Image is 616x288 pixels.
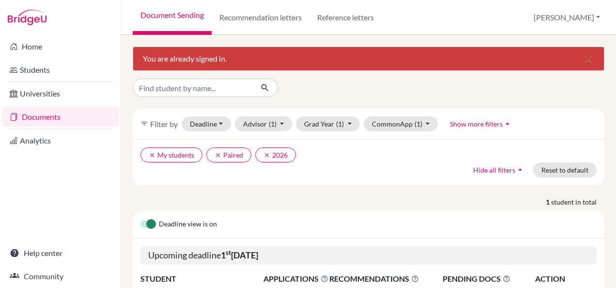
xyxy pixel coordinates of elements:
button: clearPaired [206,147,251,162]
span: Filter by [150,119,178,128]
img: Bridge-U [8,10,46,25]
button: Grad Year(1) [296,116,360,131]
button: clear2026 [255,147,296,162]
a: Community [2,267,119,286]
th: STUDENT [140,272,263,285]
span: Show more filters [450,120,503,128]
sup: st [226,249,231,256]
th: ACTION [535,272,597,285]
button: CommonApp(1) [364,116,438,131]
span: Hide all filters [473,166,515,174]
button: [PERSON_NAME] [529,8,604,27]
button: clearMy students [140,147,202,162]
h5: Upcoming deadline [140,246,597,265]
i: arrow_drop_up [515,165,525,175]
a: Help center [2,243,119,263]
i: arrow_drop_up [503,119,512,128]
i: clear [263,152,270,159]
span: PENDING DOCS [443,273,534,285]
a: Universities [2,84,119,103]
button: Close [573,47,604,70]
button: Hide all filtersarrow_drop_up [465,162,533,177]
span: (1) [336,120,344,128]
button: Show more filtersarrow_drop_up [442,116,521,131]
span: (1) [415,120,422,128]
span: APPLICATIONS [263,273,328,285]
button: Reset to default [533,162,597,177]
i: filter_list [140,120,148,128]
strong: 1 [546,197,551,207]
a: Documents [2,107,119,127]
div: You are already signed in. [133,47,604,71]
a: Students [2,60,119,80]
a: Analytics [2,131,119,150]
span: student in total [551,197,604,207]
a: Home [2,37,119,56]
i: clear [149,152,155,159]
i: clear [215,152,221,159]
button: Advisor(1) [235,116,293,131]
input: Find student by name... [133,79,253,97]
span: RECOMMENDATIONS [329,273,419,285]
span: (1) [269,120,277,128]
b: 1 [DATE] [221,250,258,260]
span: Deadline view is on [159,219,217,230]
button: Deadline [182,116,231,131]
i: close [583,53,594,64]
